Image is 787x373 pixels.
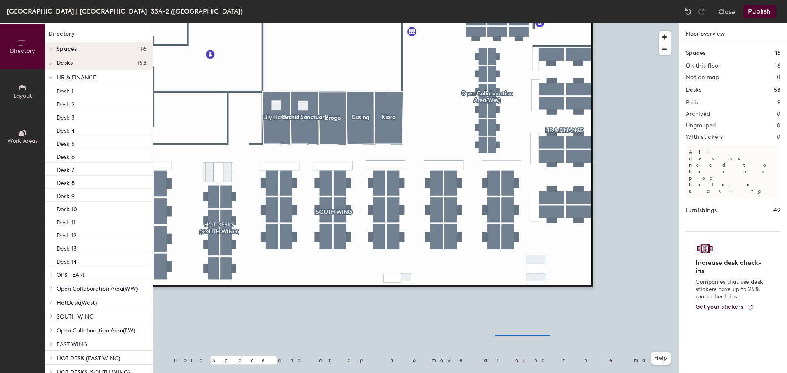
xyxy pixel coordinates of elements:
[686,145,780,198] p: All desks need to be in a pod before saving
[777,99,780,106] h2: 9
[686,74,719,81] h2: Not on map
[57,299,97,306] span: HotDesk(West)
[141,46,146,52] span: 16
[686,134,723,140] h2: With stickers
[57,138,75,147] p: Desk 5
[57,230,77,239] p: Desk 12
[696,304,753,311] a: Get your stickers
[57,341,87,348] span: EAST WING
[777,134,780,140] h2: 0
[14,93,32,99] span: Layout
[686,63,721,69] h2: On this floor
[772,86,780,95] h1: 153
[696,242,714,255] img: Sticker logo
[57,60,73,66] span: Desks
[57,217,75,226] p: Desk 11
[57,203,77,213] p: Desk 10
[137,60,146,66] span: 153
[679,23,787,42] h1: Floor overview
[697,7,705,16] img: Redo
[686,49,705,58] h1: Spaces
[10,47,35,54] span: Directory
[696,278,766,301] p: Companies that use desk stickers have up to 25% more check-ins.
[57,327,135,334] span: Open Collaboration Area(EW)
[775,49,780,58] h1: 16
[686,86,701,95] h1: Desks
[775,63,780,69] h2: 16
[57,355,120,362] span: HOT DESK (EAST WING)
[57,86,73,95] p: Desk 1
[57,285,138,292] span: Open Collaboration Area(WW)
[777,111,780,118] h2: 0
[57,190,75,200] p: Desk 9
[686,206,717,215] h1: Furnishings
[57,99,75,108] p: Desk 2
[57,151,75,161] p: Desk 6
[686,122,716,129] h2: Ungrouped
[686,99,698,106] h2: Pods
[7,138,38,145] span: Work Areas
[57,125,75,134] p: Desk 4
[57,46,77,52] span: Spaces
[696,259,766,275] h4: Increase desk check-ins
[696,303,744,310] span: Get your stickers
[57,177,75,187] p: Desk 8
[57,256,77,265] p: Desk 14
[719,5,735,18] button: Close
[45,29,153,42] h1: Directory
[773,206,780,215] h1: 49
[7,6,243,16] div: [GEOGRAPHIC_DATA] | [GEOGRAPHIC_DATA], 33A-2 ([GEOGRAPHIC_DATA])
[57,313,93,320] span: SOUTH WING
[777,74,780,81] h2: 0
[57,112,75,121] p: Desk 3
[651,352,671,365] button: Help
[57,74,96,81] span: HR & FINANCE
[777,122,780,129] h2: 0
[684,7,692,16] img: Undo
[57,164,74,174] p: Desk 7
[57,271,84,278] span: OPS TEAM
[57,243,77,252] p: Desk 13
[743,5,776,18] button: Publish
[686,111,710,118] h2: Archived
